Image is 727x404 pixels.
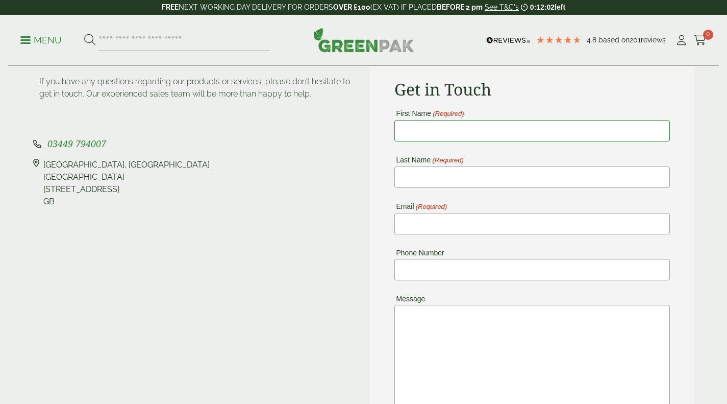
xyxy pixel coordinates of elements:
[394,249,444,256] label: Phone Number
[394,80,670,99] h2: Get in Touch
[43,159,210,208] div: [GEOGRAPHIC_DATA], [GEOGRAPHIC_DATA] [GEOGRAPHIC_DATA] [STREET_ADDRESS] GB
[394,295,425,302] label: Message
[20,34,62,46] p: Menu
[587,36,598,44] span: 4.8
[162,3,179,11] strong: FREE
[437,3,483,11] strong: BEFORE 2 pm
[703,30,713,40] span: 0
[630,36,641,44] span: 201
[47,137,106,150] span: 03449 794007
[694,35,707,45] i: Cart
[394,110,464,117] label: First Name
[394,203,447,210] label: Email
[415,203,447,210] span: (Required)
[432,157,464,164] span: (Required)
[313,28,414,52] img: GreenPak Supplies
[486,37,531,44] img: REVIEWS.io
[485,3,519,11] a: See T&C's
[536,35,582,44] div: 4.79 Stars
[394,156,464,164] label: Last Name
[20,34,62,44] a: Menu
[598,36,630,44] span: Based on
[675,35,688,45] i: My Account
[694,33,707,48] a: 0
[39,76,352,100] p: If you have any questions regarding our products or services, please don’t hesitate to get in tou...
[530,3,555,11] span: 0:12:02
[641,36,666,44] span: reviews
[47,139,106,149] a: 03449 794007
[432,110,464,117] span: (Required)
[555,3,565,11] span: left
[333,3,370,11] strong: OVER £100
